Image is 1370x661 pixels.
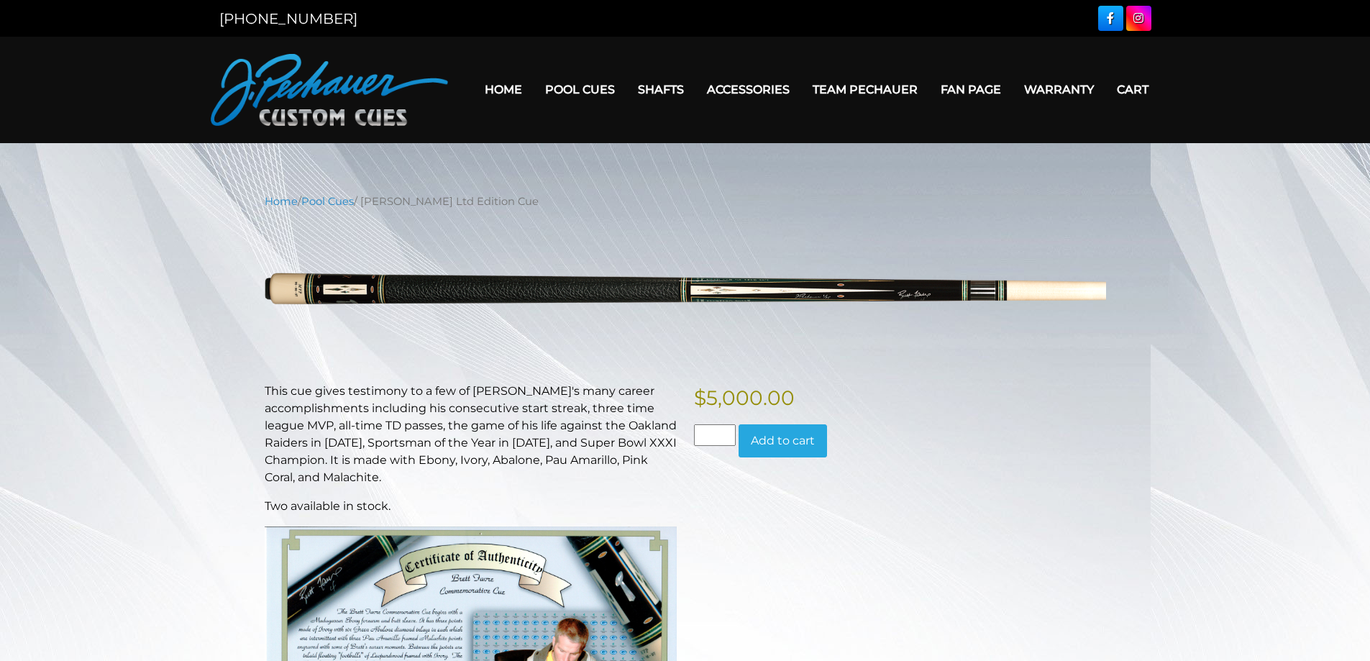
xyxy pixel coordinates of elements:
a: Pool Cues [534,71,626,108]
bdi: 5,000.00 [694,386,795,410]
button: Add to cart [739,424,827,457]
input: Product quantity [694,424,736,446]
a: Home [473,71,534,108]
p: This cue gives testimony to a few of [PERSON_NAME]'s many career accomplishments including his co... [265,383,677,486]
a: [PHONE_NUMBER] [219,10,357,27]
a: Shafts [626,71,695,108]
p: Two available in stock. [265,498,677,515]
a: Fan Page [929,71,1013,108]
img: favre-resized.png [265,220,1106,360]
nav: Breadcrumb [265,193,1106,209]
a: Accessories [695,71,801,108]
img: Pechauer Custom Cues [211,54,448,126]
a: Home [265,195,298,208]
a: Team Pechauer [801,71,929,108]
span: $ [694,386,706,410]
a: Warranty [1013,71,1105,108]
a: Pool Cues [301,195,354,208]
a: Cart [1105,71,1160,108]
